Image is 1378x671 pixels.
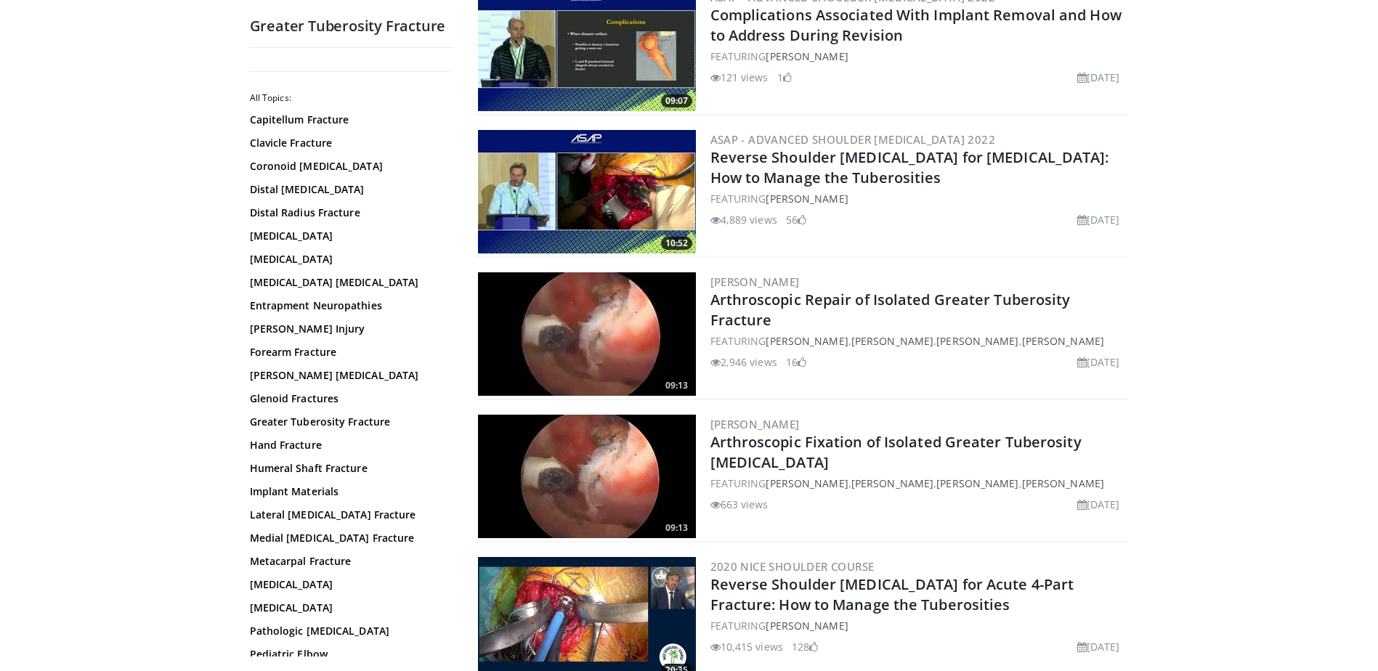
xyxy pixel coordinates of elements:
[661,521,692,534] span: 09:13
[710,574,1074,614] a: Reverse Shoulder [MEDICAL_DATA] for Acute 4-Part Fracture: How to Manage the Tuberosities
[710,49,1126,64] div: FEATURING
[851,476,933,490] a: [PERSON_NAME]
[1077,70,1120,85] li: [DATE]
[250,322,446,336] a: [PERSON_NAME] Injury
[1022,476,1104,490] a: [PERSON_NAME]
[478,415,696,538] a: 09:13
[936,334,1018,348] a: [PERSON_NAME]
[478,130,696,253] a: 10:52
[478,272,696,396] img: 0cd42eb3-8841-450f-9176-ffa7b0f93217.300x170_q85_crop-smart_upscale.jpg
[250,531,446,545] a: Medial [MEDICAL_DATA] Fracture
[710,191,1126,206] div: FEATURING
[792,639,818,654] li: 128
[710,559,875,574] a: 2020 Nice Shoulder Course
[250,159,446,174] a: Coronoid [MEDICAL_DATA]
[250,601,446,615] a: [MEDICAL_DATA]
[250,113,446,127] a: Capitellum Fracture
[766,334,848,348] a: [PERSON_NAME]
[1077,497,1120,512] li: [DATE]
[710,639,783,654] li: 10,415 views
[710,354,777,370] li: 2,946 views
[710,274,800,289] a: [PERSON_NAME]
[250,624,446,638] a: Pathologic [MEDICAL_DATA]
[661,237,692,250] span: 10:52
[661,379,692,392] span: 09:13
[851,334,933,348] a: [PERSON_NAME]
[710,432,1082,472] a: Arthroscopic Fixation of Isolated Greater Tuberosity [MEDICAL_DATA]
[250,275,446,290] a: [MEDICAL_DATA] [MEDICAL_DATA]
[936,476,1018,490] a: [PERSON_NAME]
[250,461,446,476] a: Humeral Shaft Fracture
[710,417,800,431] a: [PERSON_NAME]
[710,147,1109,187] a: Reverse Shoulder [MEDICAL_DATA] for [MEDICAL_DATA]: How to Manage the Tuberosities
[250,206,446,220] a: Distal Radius Fracture
[786,212,806,227] li: 56
[250,252,446,267] a: [MEDICAL_DATA]
[250,17,453,36] h2: Greater Tuberosity Fracture
[250,182,446,197] a: Distal [MEDICAL_DATA]
[478,415,696,538] img: d8117f15-ecb7-480d-b32e-20cc39292249.300x170_q85_crop-smart_upscale.jpg
[766,619,848,633] a: [PERSON_NAME]
[766,476,848,490] a: [PERSON_NAME]
[710,497,769,512] li: 663 views
[1077,639,1120,654] li: [DATE]
[710,132,996,147] a: ASAP - Advanced Shoulder [MEDICAL_DATA] 2022
[250,92,450,104] h2: All Topics:
[710,618,1126,633] div: FEATURING
[250,391,446,406] a: Glenoid Fractures
[710,212,777,227] li: 4,889 views
[777,70,792,85] li: 1
[250,577,446,592] a: [MEDICAL_DATA]
[710,290,1071,330] a: Arthroscopic Repair of Isolated Greater Tuberosity Fracture
[250,345,446,359] a: Forearm Fracture
[250,229,446,243] a: [MEDICAL_DATA]
[766,49,848,63] a: [PERSON_NAME]
[250,136,446,150] a: Clavicle Fracture
[766,192,848,206] a: [PERSON_NAME]
[250,298,446,313] a: Entrapment Neuropathies
[250,415,446,429] a: Greater Tuberosity Fracture
[1077,354,1120,370] li: [DATE]
[710,70,769,85] li: 121 views
[250,438,446,452] a: Hand Fracture
[478,130,696,253] img: c653596a-0679-4cdd-8644-76a798287787.300x170_q85_crop-smart_upscale.jpg
[1077,212,1120,227] li: [DATE]
[250,554,446,569] a: Metacarpal Fracture
[250,368,446,383] a: [PERSON_NAME] [MEDICAL_DATA]
[1022,334,1104,348] a: [PERSON_NAME]
[710,476,1126,491] div: FEATURING , , ,
[661,94,692,107] span: 09:07
[478,272,696,396] a: 09:13
[710,5,1122,45] a: Complications Associated With Implant Removal and How to Address During Revision
[250,647,446,662] a: Pediatric Elbow
[710,333,1126,349] div: FEATURING , , ,
[786,354,806,370] li: 16
[250,508,446,522] a: Lateral [MEDICAL_DATA] Fracture
[250,484,446,499] a: Implant Materials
